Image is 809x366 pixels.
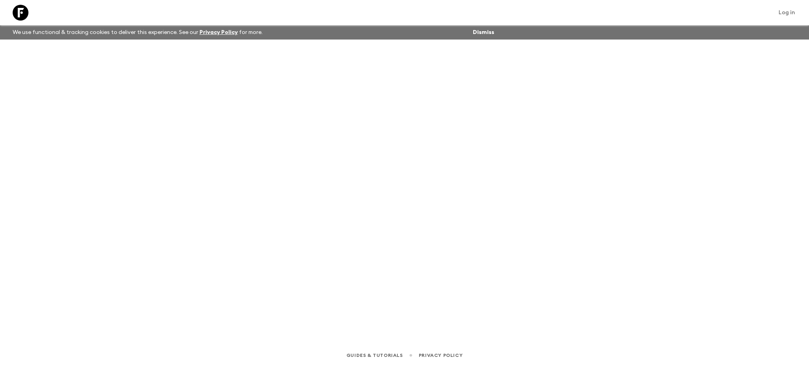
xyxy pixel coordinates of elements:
a: Log in [774,7,800,18]
a: Privacy Policy [419,351,463,360]
a: Guides & Tutorials [346,351,403,360]
a: Privacy Policy [199,30,238,35]
button: Dismiss [471,27,496,38]
p: We use functional & tracking cookies to deliver this experience. See our for more. [9,25,266,40]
